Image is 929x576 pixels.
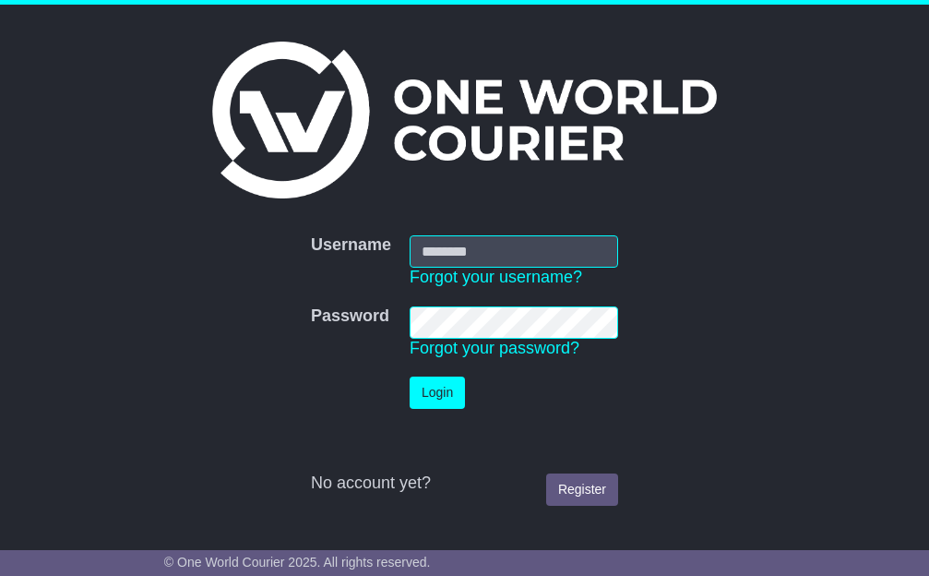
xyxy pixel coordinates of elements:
button: Login [410,377,465,409]
div: No account yet? [311,474,618,494]
label: Username [311,235,391,256]
a: Forgot your password? [410,339,579,357]
a: Register [546,474,618,506]
label: Password [311,306,389,327]
span: © One World Courier 2025. All rights reserved. [164,555,431,570]
a: Forgot your username? [410,268,582,286]
img: One World [212,42,716,198]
